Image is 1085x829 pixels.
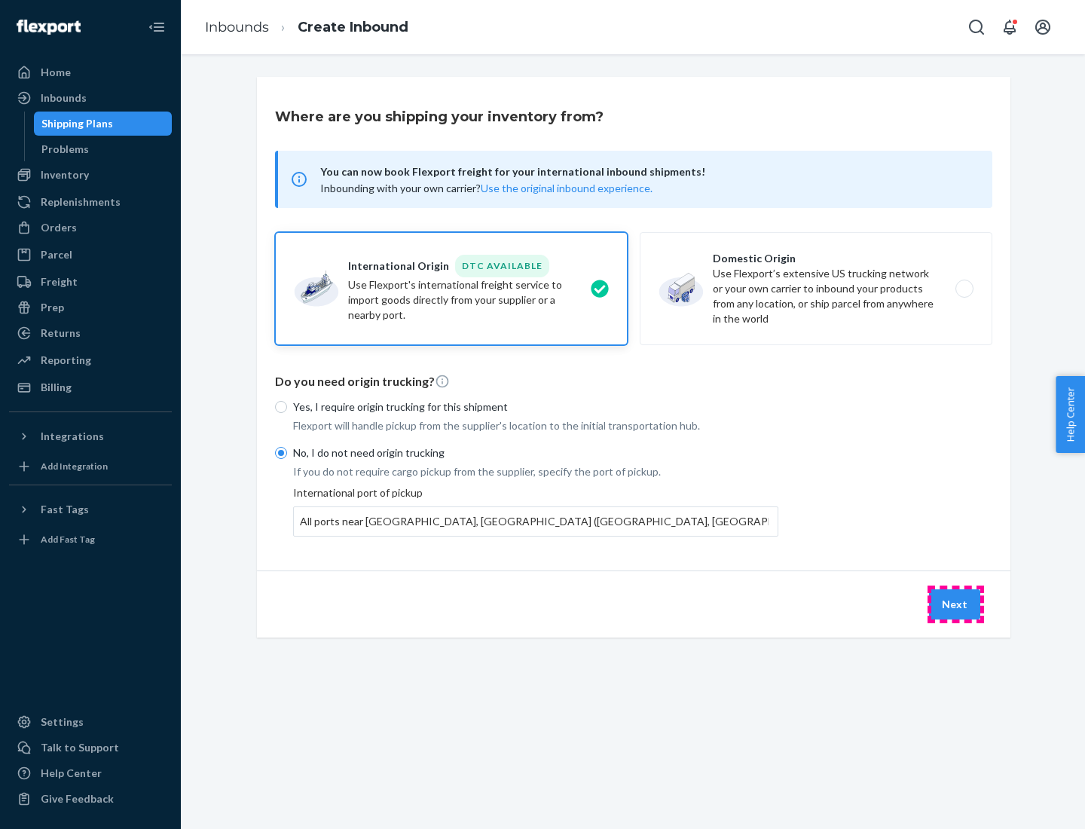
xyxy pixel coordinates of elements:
[929,589,980,619] button: Next
[41,791,114,806] div: Give Feedback
[9,243,172,267] a: Parcel
[41,220,77,235] div: Orders
[320,163,974,181] span: You can now book Flexport freight for your international inbound shipments!
[9,528,172,552] a: Add Fast Tag
[9,216,172,240] a: Orders
[41,326,81,341] div: Returns
[9,787,172,811] button: Give Feedback
[481,181,653,196] button: Use the original inbound experience.
[41,65,71,80] div: Home
[9,761,172,785] a: Help Center
[9,497,172,522] button: Fast Tags
[9,736,172,760] a: Talk to Support
[275,373,992,390] p: Do you need origin trucking?
[9,86,172,110] a: Inbounds
[41,460,108,473] div: Add Integration
[9,163,172,187] a: Inventory
[41,380,72,395] div: Billing
[275,107,604,127] h3: Where are you shipping your inventory from?
[9,270,172,294] a: Freight
[9,454,172,479] a: Add Integration
[205,19,269,35] a: Inbounds
[293,445,778,460] p: No, I do not need origin trucking
[1056,376,1085,453] button: Help Center
[41,502,89,517] div: Fast Tags
[961,12,992,42] button: Open Search Box
[142,12,172,42] button: Close Navigation
[41,714,84,730] div: Settings
[320,182,653,194] span: Inbounding with your own carrier?
[41,766,102,781] div: Help Center
[34,137,173,161] a: Problems
[298,19,408,35] a: Create Inbound
[41,353,91,368] div: Reporting
[995,12,1025,42] button: Open notifications
[293,464,778,479] p: If you do not require cargo pickup from the supplier, specify the port of pickup.
[9,295,172,320] a: Prep
[293,485,778,537] div: International port of pickup
[41,167,89,182] div: Inventory
[1028,12,1058,42] button: Open account menu
[41,429,104,444] div: Integrations
[41,740,119,755] div: Talk to Support
[275,447,287,459] input: No, I do not need origin trucking
[41,90,87,106] div: Inbounds
[9,375,172,399] a: Billing
[275,401,287,413] input: Yes, I require origin trucking for this shipment
[9,321,172,345] a: Returns
[17,20,81,35] img: Flexport logo
[193,5,420,50] ol: breadcrumbs
[293,418,778,433] p: Flexport will handle pickup from the supplier's location to the initial transportation hub.
[41,247,72,262] div: Parcel
[41,274,78,289] div: Freight
[9,348,172,372] a: Reporting
[41,533,95,546] div: Add Fast Tag
[9,710,172,734] a: Settings
[293,399,778,414] p: Yes, I require origin trucking for this shipment
[9,424,172,448] button: Integrations
[34,112,173,136] a: Shipping Plans
[41,142,89,157] div: Problems
[41,300,64,315] div: Prep
[41,194,121,210] div: Replenishments
[41,116,113,131] div: Shipping Plans
[9,60,172,84] a: Home
[9,190,172,214] a: Replenishments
